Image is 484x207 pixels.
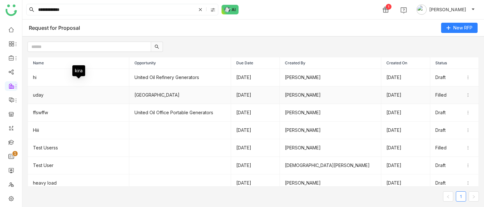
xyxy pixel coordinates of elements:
[28,157,129,174] td: Test User
[28,86,129,104] td: uday
[435,127,473,134] div: Draft
[415,4,476,15] button: [PERSON_NAME]
[231,139,280,157] td: [DATE]
[280,122,381,139] td: [PERSON_NAME]
[381,86,430,104] td: [DATE]
[280,104,381,122] td: [PERSON_NAME]
[381,104,430,122] td: [DATE]
[210,7,215,12] img: search-type.svg
[386,4,391,10] div: 1
[416,4,427,15] img: avatar
[381,139,430,157] td: [DATE]
[381,174,430,192] td: [DATE]
[72,65,85,76] div: kira
[231,104,280,122] td: [DATE]
[381,69,430,86] td: [DATE]
[381,122,430,139] td: [DATE]
[14,150,16,157] p: 1
[231,57,280,69] th: Due Date
[28,57,129,69] th: Name
[430,57,479,69] th: Status
[435,162,473,169] div: Draft
[453,24,472,31] span: New RFP
[222,5,239,14] img: ask-buddy-normal.svg
[28,104,129,122] td: ffswffw
[429,6,466,13] span: [PERSON_NAME]
[435,144,473,151] div: Filled
[5,4,17,16] img: logo
[231,69,280,86] td: [DATE]
[443,191,453,202] button: Previous Page
[28,139,129,157] td: Test Userss
[280,139,381,157] td: [PERSON_NAME]
[129,86,231,104] td: [GEOGRAPHIC_DATA]
[435,92,473,99] div: Filled
[435,179,473,187] div: Draft
[280,86,381,104] td: [PERSON_NAME]
[129,104,231,122] td: United Oil Office Portable Generators
[231,174,280,192] td: [DATE]
[435,74,473,81] div: Draft
[29,25,80,31] div: Request for Proposal
[129,69,231,86] td: United Oil Refinery Generators
[231,157,280,174] td: [DATE]
[231,86,280,104] td: [DATE]
[28,174,129,192] td: heavy load
[441,23,478,33] button: New RFP
[381,57,430,69] th: Created On
[280,57,381,69] th: Created By
[381,157,430,174] td: [DATE]
[469,191,479,202] button: Next Page
[435,109,473,116] div: Draft
[28,122,129,139] td: Hiii
[456,191,466,202] li: 1
[400,7,407,13] img: help.svg
[231,122,280,139] td: [DATE]
[28,69,129,86] td: hi
[456,192,466,201] a: 1
[280,69,381,86] td: [PERSON_NAME]
[12,151,18,156] nz-badge-sup: 1
[129,57,231,69] th: Opportunity
[280,157,381,174] td: [DEMOGRAPHIC_DATA][PERSON_NAME]
[280,174,381,192] td: [PERSON_NAME]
